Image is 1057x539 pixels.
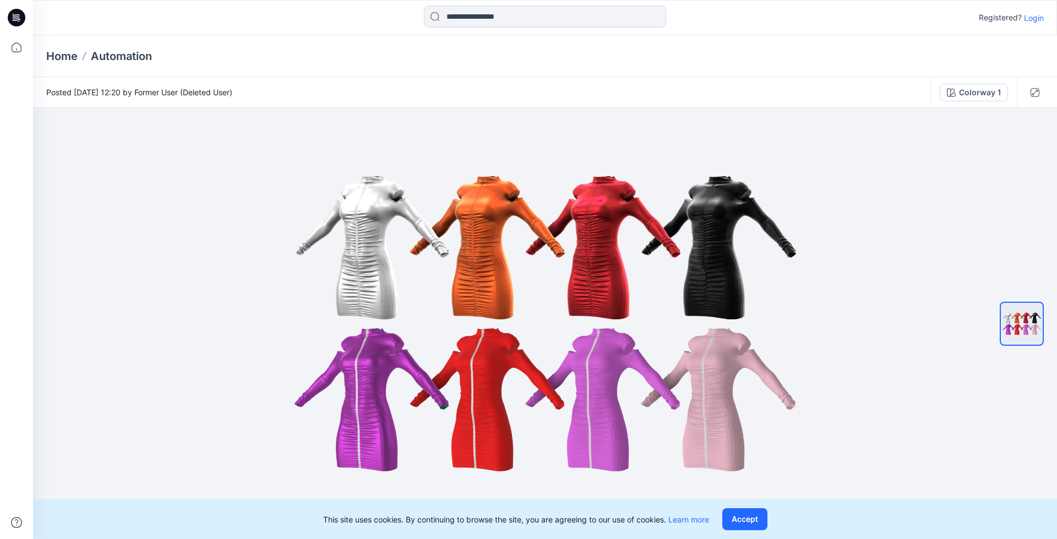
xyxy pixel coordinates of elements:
button: Colorway 1 [940,84,1008,101]
a: Learn more [668,515,709,524]
img: AUTOMATION_FOR_VIEW_Plain_All colorways (4) [1001,303,1043,345]
div: Colorway 1 [959,86,1001,99]
p: This site uses cookies. By continuing to browse the site, you are agreeing to our use of cookies. [323,514,709,525]
a: Former User (Deleted User) [134,88,232,97]
img: eyJhbGciOiJIUzI1NiIsImtpZCI6IjAiLCJzbHQiOiJzZXMiLCJ0eXAiOiJKV1QifQ.eyJkYXRhIjp7InR5cGUiOiJzdG9yYW... [270,159,820,489]
p: Registered? [979,11,1022,24]
p: Login [1024,12,1044,24]
span: Posted [DATE] 12:20 by [46,86,232,98]
a: Home [46,48,78,64]
button: Accept [722,508,767,530]
p: Automation [91,48,152,64]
